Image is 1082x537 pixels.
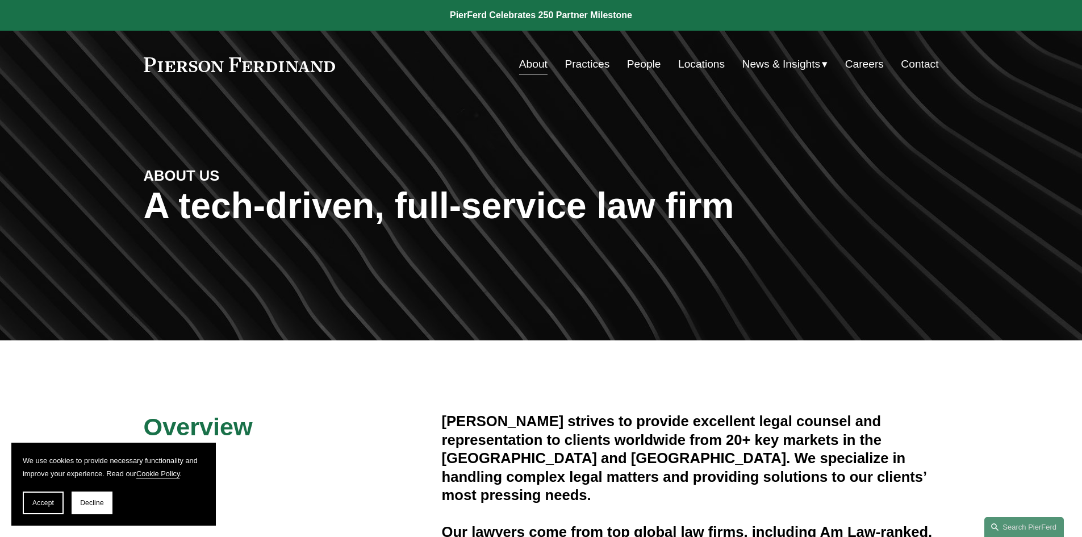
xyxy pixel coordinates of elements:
p: We use cookies to provide necessary functionality and improve your experience. Read our . [23,454,204,480]
span: Accept [32,499,54,507]
button: Accept [23,492,64,514]
a: About [519,53,548,75]
a: Cookie Policy [136,469,180,478]
a: Search this site [984,517,1064,537]
span: Decline [80,499,104,507]
a: folder dropdown [742,53,828,75]
a: Contact [901,53,938,75]
strong: ABOUT US [144,168,220,184]
a: Locations [678,53,725,75]
span: News & Insights [742,55,821,74]
span: Overview [144,413,253,440]
a: Practices [565,53,609,75]
h4: [PERSON_NAME] strives to provide excellent legal counsel and representation to clients worldwide ... [442,412,939,504]
section: Cookie banner [11,443,216,526]
a: Careers [845,53,884,75]
a: People [627,53,661,75]
h1: A tech-driven, full-service law firm [144,185,939,227]
button: Decline [72,492,112,514]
